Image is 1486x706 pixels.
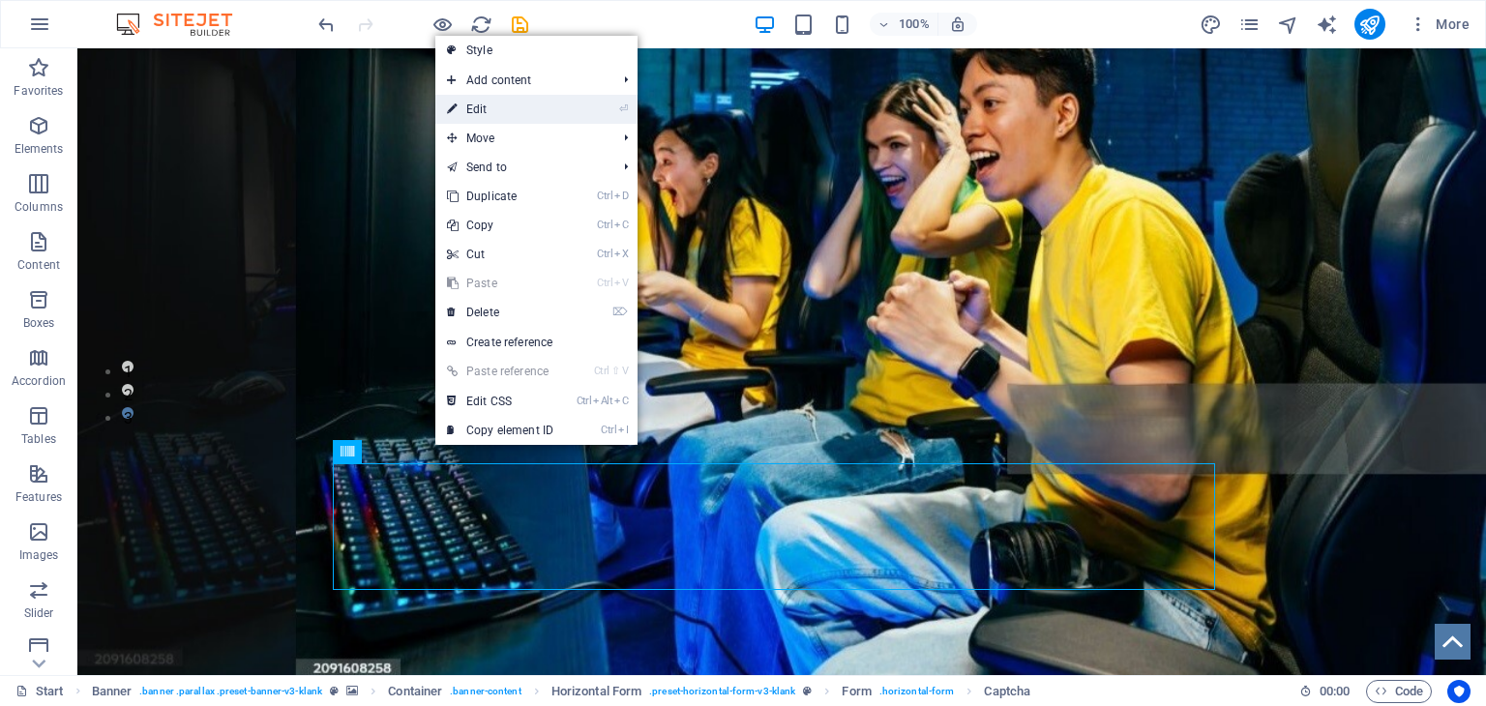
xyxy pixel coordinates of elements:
[1200,14,1222,36] i: Design (Ctrl+Alt+Y)
[1316,13,1339,36] button: text_generator
[577,395,592,407] i: Ctrl
[435,387,565,416] a: CtrlAltCEdit CSS
[597,277,612,289] i: Ctrl
[551,680,641,703] span: Click to select. Double-click to edit
[431,13,454,36] button: Click here to leave preview mode and continue editing
[1238,14,1261,36] i: Pages (Ctrl+Alt+S)
[614,277,628,289] i: V
[21,431,56,447] p: Tables
[435,36,638,65] a: Style
[601,424,616,436] i: Ctrl
[435,124,609,153] span: Move
[346,686,358,696] i: This element contains a background
[15,489,62,505] p: Features
[611,365,620,377] i: ⇧
[435,211,565,240] a: CtrlCCopy
[1299,680,1351,703] h6: Session time
[614,395,628,407] i: C
[17,257,60,273] p: Content
[469,13,492,36] button: reload
[435,240,565,269] a: CtrlXCut
[1447,680,1471,703] button: Usercentrics
[594,365,609,377] i: Ctrl
[19,547,59,563] p: Images
[1277,14,1299,36] i: Navigator
[435,298,565,327] a: ⌦Delete
[1366,680,1432,703] button: Code
[1200,13,1223,36] button: design
[597,219,612,231] i: Ctrl
[92,680,133,703] span: Click to select. Double-click to edit
[612,306,628,318] i: ⌦
[15,680,64,703] a: Click to cancel selection. Double-click to open Pages
[1333,684,1336,698] span: :
[435,95,565,124] a: ⏎Edit
[314,13,338,36] button: undo
[470,14,492,36] i: Reload page
[597,248,612,260] i: Ctrl
[870,13,938,36] button: 100%
[450,680,520,703] span: . banner-content
[619,103,628,115] i: ⏎
[1320,680,1350,703] span: 00 00
[15,199,63,215] p: Columns
[1401,9,1477,40] button: More
[14,83,63,99] p: Favorites
[949,15,966,33] i: On resize automatically adjust zoom level to fit chosen device.
[1316,14,1338,36] i: AI Writer
[984,680,1030,703] span: Click to select. Double-click to edit
[435,182,565,211] a: CtrlDDuplicate
[435,153,609,182] a: Send to
[1277,13,1300,36] button: navigator
[593,395,612,407] i: Alt
[842,680,871,703] span: Click to select. Double-click to edit
[435,66,609,95] span: Add content
[12,373,66,389] p: Accordion
[388,680,442,703] span: Click to select. Double-click to edit
[45,312,56,324] button: 1
[508,13,531,36] button: save
[435,357,565,386] a: Ctrl⇧VPaste reference
[23,315,55,331] p: Boxes
[15,141,64,157] p: Elements
[614,190,628,202] i: D
[92,680,1030,703] nav: breadcrumb
[315,14,338,36] i: Undo: Change opacity (Ctrl+Z)
[435,416,565,445] a: CtrlICopy element ID
[24,605,54,621] p: Slider
[614,219,628,231] i: C
[649,680,795,703] span: . preset-horizontal-form-v3-klank
[330,686,339,696] i: This element is a customizable preset
[1358,14,1381,36] i: Publish
[1354,9,1385,40] button: publish
[509,14,531,36] i: Save (Ctrl+S)
[879,680,955,703] span: . horizontal-form
[597,190,612,202] i: Ctrl
[803,686,812,696] i: This element is a customizable preset
[1238,13,1262,36] button: pages
[435,269,565,298] a: CtrlVPaste
[614,248,628,260] i: X
[618,424,628,436] i: I
[899,13,930,36] h6: 100%
[45,336,56,347] button: 2
[139,680,322,703] span: . banner .parallax .preset-banner-v3-klank
[435,328,638,357] a: Create reference
[622,365,628,377] i: V
[111,13,256,36] img: Editor Logo
[1409,15,1470,34] span: More
[1375,680,1423,703] span: Code
[45,359,56,370] button: 3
